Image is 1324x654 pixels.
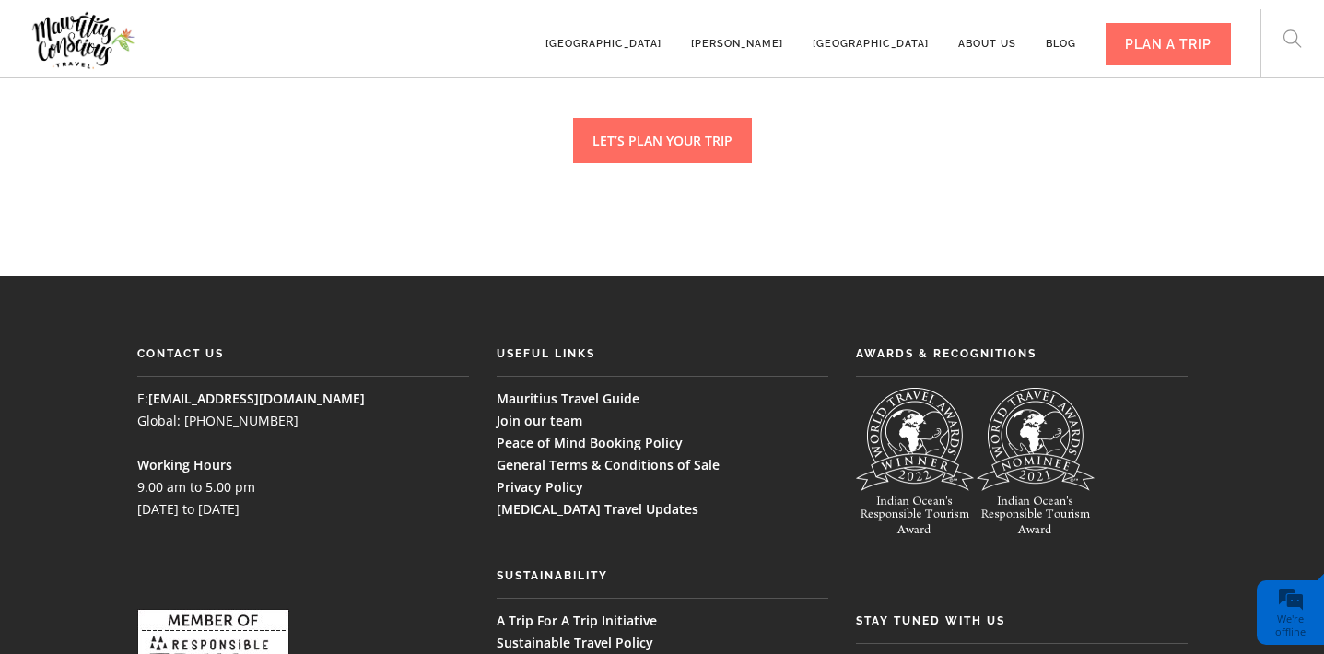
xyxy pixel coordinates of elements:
a: A Trip For A Trip Initiative [497,612,657,629]
a: Privacy Policy [497,478,583,496]
a: [GEOGRAPHIC_DATA] [813,10,929,61]
div: Minimize live chat window [302,9,346,53]
input: Enter your last name [24,170,336,211]
a: [GEOGRAPHIC_DATA] [545,10,662,61]
div: Navigation go back [20,95,48,123]
p: E: Global: [PHONE_NUMBER] [137,388,469,432]
img: Mauritius Conscious Travel [29,6,137,75]
a: [MEDICAL_DATA] Travel Updates [497,500,698,518]
div: We're offline [1261,613,1319,638]
a: About us [958,10,1016,61]
a: Mauritius Travel Guide [497,390,639,407]
h6: Useful Links [497,343,828,365]
a: General Terms & Conditions of Sale [497,456,720,473]
a: PLAN A TRIP [1106,10,1231,61]
h6: CONTACT US [137,343,469,365]
div: PLAN A TRIP [1106,23,1231,65]
a: Peace of Mind Booking Policy [497,434,683,451]
a: LET’S PLAN YOUR TRIP [573,118,752,163]
h6: Sustainability [497,565,828,587]
h6: Stay tuned with us [856,610,1188,632]
input: Enter your email address [24,225,336,265]
p: 9.00 am to 5.00 pm [DATE] to [DATE] [137,454,469,565]
a: [EMAIL_ADDRESS][DOMAIN_NAME] [148,390,365,407]
a: Sustainable Travel Policy [497,634,653,651]
b: Working Hours [137,456,232,473]
img: indian-oceans-responsible-tourism-award-2021-nominee-shield-white-128.png [977,388,1095,543]
textarea: Type your message and click 'Submit' [24,279,336,497]
h6: Awards & Recognitions [856,343,1188,365]
a: [PERSON_NAME] [691,10,783,61]
em: Submit [270,513,334,538]
a: Blog [1046,10,1076,61]
div: Leave a message [123,97,337,121]
a: Join our team [497,412,582,429]
img: indian-oceans-responsible-tourism-award-2022-winner-shield-white-128.png [856,388,974,543]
